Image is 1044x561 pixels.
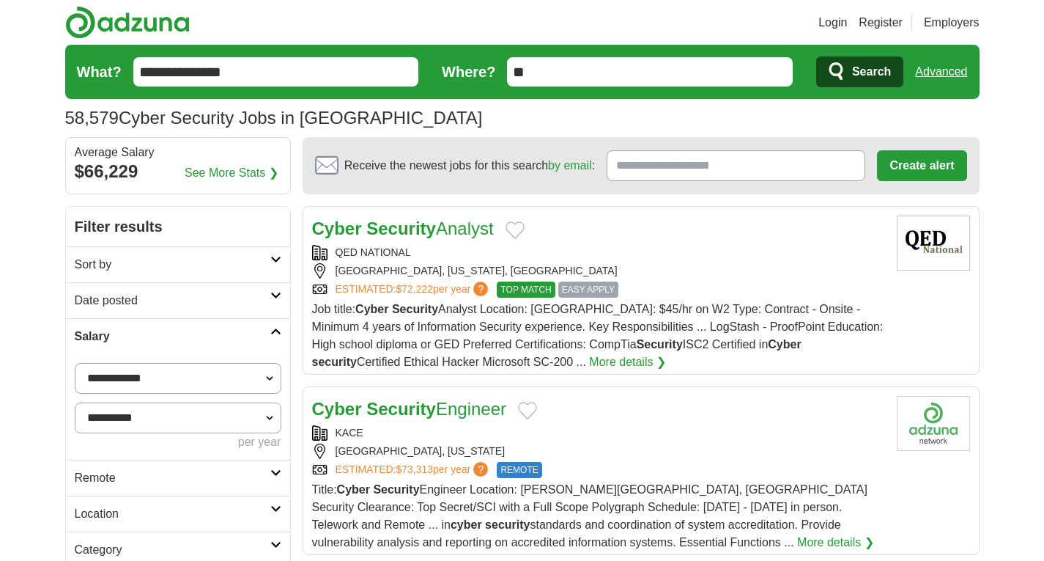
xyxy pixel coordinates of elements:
h2: Remote [75,469,270,487]
h2: Date posted [75,292,270,309]
a: See More Stats ❯ [185,164,278,182]
strong: security [485,518,530,531]
button: Search [816,56,903,87]
label: Where? [442,61,495,83]
div: $66,229 [75,158,281,185]
span: Receive the newest jobs for this search : [344,157,595,175]
a: More details ❯ [797,534,874,551]
span: ? [473,462,488,477]
span: TOP MATCH [497,282,555,298]
h1: Cyber Security Jobs in [GEOGRAPHIC_DATA] [65,108,483,128]
div: KACE [312,425,885,441]
a: Cyber SecurityEngineer [312,399,507,419]
span: ? [473,282,488,296]
a: Location [66,496,290,532]
strong: Security [366,219,436,238]
span: 58,579 [65,105,119,131]
div: per year [75,433,281,451]
button: Add to favorite jobs [506,221,525,239]
span: $73,313 [396,463,433,475]
img: QED National logo [897,216,970,271]
img: Adzuna logo [65,6,190,39]
h2: Salary [75,328,270,345]
span: Title: Engineer Location: [PERSON_NAME][GEOGRAPHIC_DATA], [GEOGRAPHIC_DATA] Security Clearance: T... [312,483,867,549]
a: Register [859,14,903,32]
a: by email [548,159,592,172]
label: What? [77,61,122,83]
a: Login [818,14,847,32]
a: Cyber SecurityAnalyst [312,219,494,238]
a: Employers [924,14,980,32]
strong: Cyber [337,483,370,496]
span: Search [852,57,891,87]
strong: security [312,356,357,368]
span: Job title: Analyst Location: [GEOGRAPHIC_DATA]: $45/hr on W2 Type: Contract - Onsite - Minimum 4 ... [312,303,884,368]
a: Salary [66,318,290,354]
a: Remote [66,460,290,496]
h2: Sort by [75,256,270,274]
strong: Cyber [312,219,362,238]
a: Sort by [66,246,290,282]
h2: Location [75,505,270,523]
a: ESTIMATED:$73,313per year? [336,462,492,478]
strong: Cyber [312,399,362,419]
a: Advanced [915,57,967,87]
a: More details ❯ [589,353,666,371]
strong: Security [392,303,438,315]
a: Date posted [66,282,290,318]
img: Company logo [897,396,970,451]
button: Create alert [877,150,966,181]
h2: Filter results [66,207,290,246]
div: [GEOGRAPHIC_DATA], [US_STATE] [312,444,885,459]
span: EASY APPLY [558,282,618,298]
strong: Security [366,399,436,419]
strong: Cyber [768,338,801,351]
a: ESTIMATED:$72,222per year? [336,282,492,298]
button: Add to favorite jobs [518,402,537,419]
span: $72,222 [396,283,433,295]
strong: Security [373,483,419,496]
div: Average Salary [75,147,281,158]
strong: cyber [451,518,482,531]
a: QED NATIONAL [336,246,411,258]
strong: Cyber [355,303,388,315]
span: REMOTE [497,462,541,478]
h2: Category [75,541,270,559]
strong: Security [637,338,683,351]
div: [GEOGRAPHIC_DATA], [US_STATE], [GEOGRAPHIC_DATA] [312,263,885,279]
